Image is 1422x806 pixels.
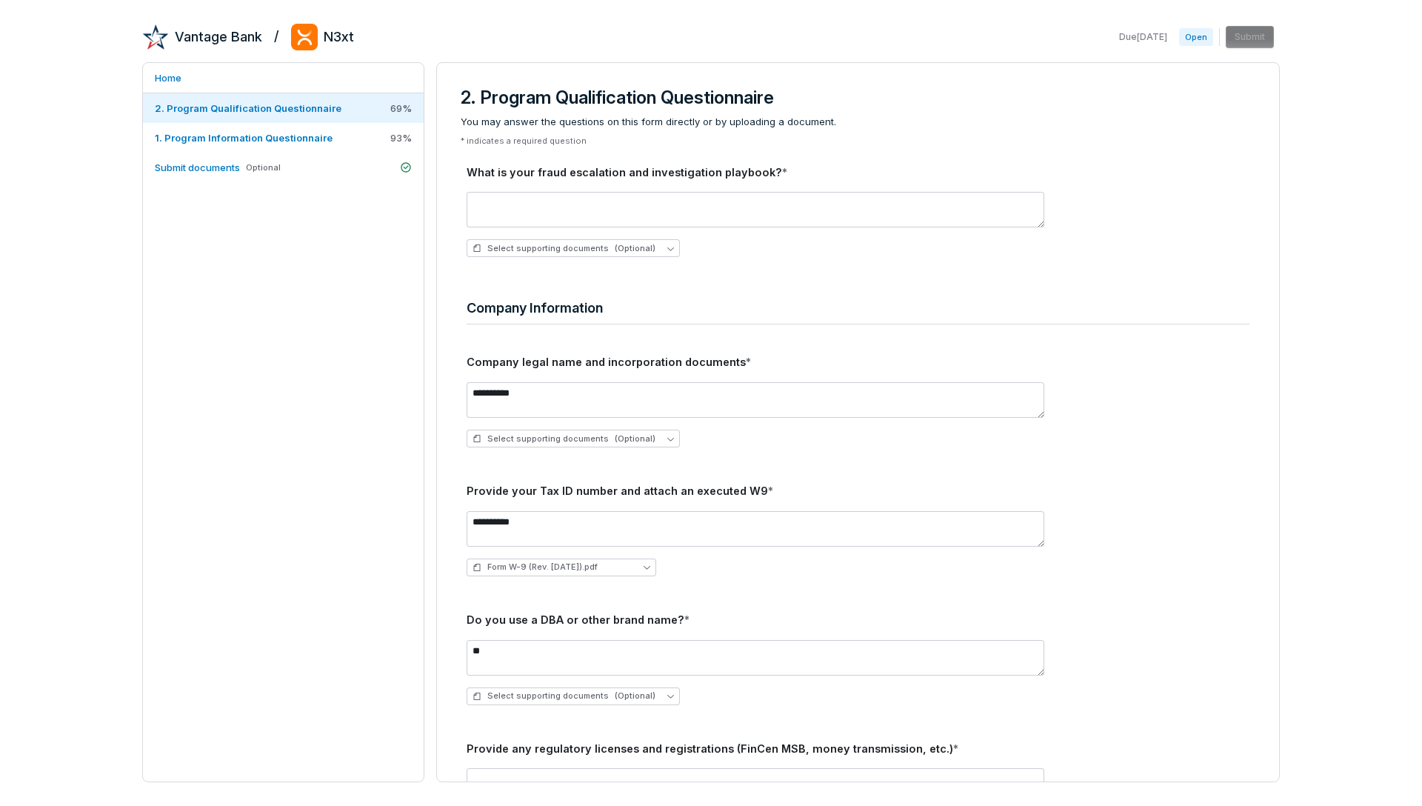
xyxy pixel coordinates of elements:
p: * indicates a required question [461,136,1255,147]
a: Home [143,63,424,93]
span: 1. Program Information Questionnaire [155,132,333,144]
span: 2. Program Qualification Questionnaire [155,102,341,114]
span: 69 % [390,101,412,115]
h2: Vantage Bank [175,27,262,47]
span: Select supporting documents [473,690,655,702]
span: Form W-9 (Rev. March 2024).pdf [487,562,598,573]
div: Provide your Tax ID number and attach an executed W9 [467,483,1249,499]
span: Submit documents [155,161,240,173]
span: (Optional) [615,433,655,444]
h2: / [274,24,279,46]
h4: Company Information [467,299,1249,318]
span: (Optional) [615,243,655,254]
span: Select supporting documents [473,243,655,254]
span: Open [1179,28,1213,46]
div: Do you use a DBA or other brand name? [467,612,1249,628]
h2: N3xt [324,27,354,47]
a: Submit documentsOptional [143,153,424,182]
a: 2. Program Qualification Questionnaire69% [143,93,424,123]
span: Select supporting documents [473,433,655,444]
span: (Optional) [615,690,655,702]
div: Company legal name and incorporation documents [467,354,1249,370]
div: What is your fraud escalation and investigation playbook? [467,164,1249,181]
h3: 2. Program Qualification Questionnaire [461,87,1255,109]
span: Optional [246,162,281,173]
a: 1. Program Information Questionnaire93% [143,123,424,153]
span: You may answer the questions on this form directly or by uploading a document. [461,115,1255,130]
div: Provide any regulatory licenses and registrations (FinCen MSB, money transmission, etc.) [467,741,1249,757]
span: Due [DATE] [1119,31,1167,43]
span: 93 % [390,131,412,144]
